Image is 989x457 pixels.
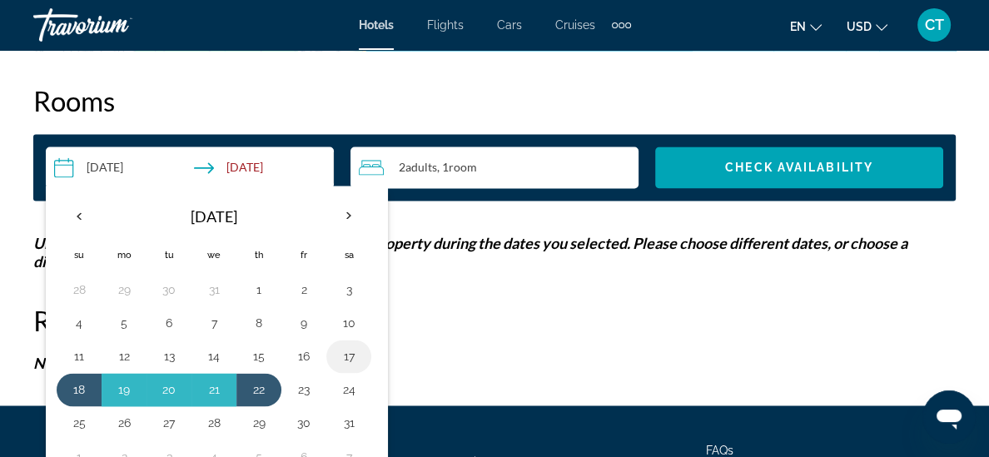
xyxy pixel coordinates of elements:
[33,3,200,47] a: Travorium
[449,160,477,174] span: Room
[922,390,976,444] iframe: Button to launch messaging window
[847,14,887,38] button: Change currency
[291,311,317,335] button: Day 9
[246,378,272,401] button: Day 22
[335,345,362,368] button: Day 17
[57,196,102,235] button: Previous month
[111,278,137,301] button: Day 29
[405,160,437,174] span: Adults
[555,18,595,32] a: Cruises
[655,147,943,188] button: Check Availability
[725,161,873,174] span: Check Availability
[437,161,477,174] span: , 1
[847,20,872,33] span: USD
[925,17,944,33] span: CT
[46,147,334,188] button: Check-in date: Jan 18, 2026 Check-out date: Jan 22, 2026
[399,161,437,174] span: 2
[335,311,362,335] button: Day 10
[706,443,733,456] a: FAQs
[246,278,272,301] button: Day 1
[156,311,182,335] button: Day 6
[335,278,362,301] button: Day 3
[246,411,272,435] button: Day 29
[246,345,272,368] button: Day 15
[111,378,137,401] button: Day 19
[111,411,137,435] button: Day 26
[33,234,956,271] p: Unfortunately, there are no rooms available for this property during the dates you selected. Plea...
[111,311,137,335] button: Day 5
[33,354,956,372] p: No guest reviews available for this property.
[246,311,272,335] button: Day 8
[291,411,317,435] button: Day 30
[790,14,822,38] button: Change language
[201,411,227,435] button: Day 28
[427,18,464,32] a: Flights
[912,7,956,42] button: User Menu
[350,147,639,188] button: Travelers: 2 adults, 0 children
[497,18,522,32] a: Cars
[201,378,227,401] button: Day 21
[46,147,943,188] div: Search widget
[326,196,371,235] button: Next month
[612,12,631,38] button: Extra navigation items
[156,378,182,401] button: Day 20
[66,311,92,335] button: Day 4
[359,18,394,32] a: Hotels
[111,345,137,368] button: Day 12
[66,378,92,401] button: Day 18
[66,278,92,301] button: Day 28
[156,345,182,368] button: Day 13
[201,278,227,301] button: Day 31
[156,411,182,435] button: Day 27
[33,304,956,337] h2: Reviews
[291,378,317,401] button: Day 23
[291,278,317,301] button: Day 2
[201,345,227,368] button: Day 14
[790,20,806,33] span: en
[66,345,92,368] button: Day 11
[102,196,326,236] th: [DATE]
[201,311,227,335] button: Day 7
[33,84,956,117] h2: Rooms
[335,378,362,401] button: Day 24
[66,411,92,435] button: Day 25
[335,411,362,435] button: Day 31
[156,278,182,301] button: Day 30
[291,345,317,368] button: Day 16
